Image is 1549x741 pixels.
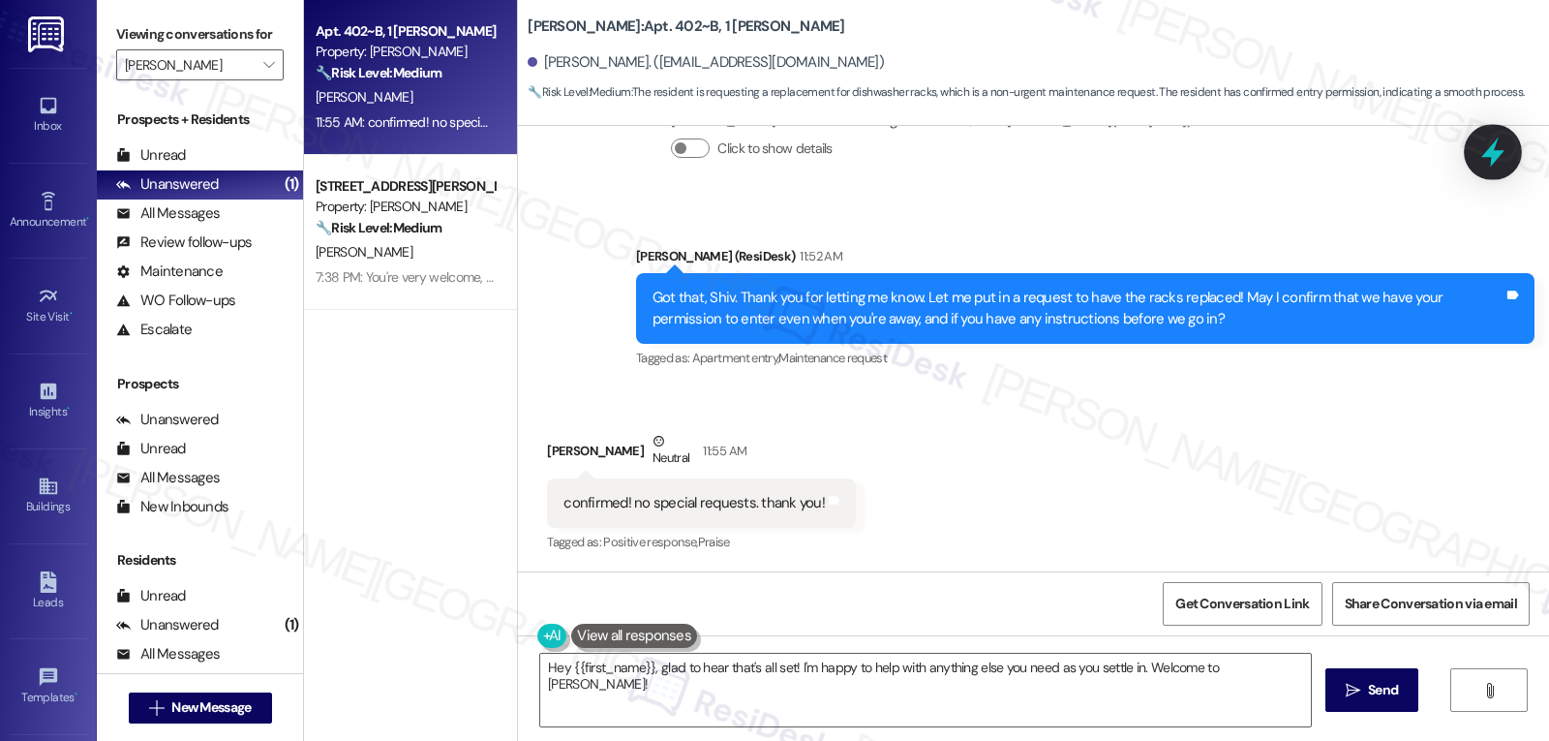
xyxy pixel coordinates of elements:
div: WO Follow-ups [116,291,235,311]
a: Templates • [10,661,87,713]
div: New Inbounds [116,497,228,517]
div: [PERSON_NAME] [547,431,856,479]
div: Unanswered [116,615,219,635]
div: Escalate [116,320,192,340]
div: Prospects + Residents [97,109,303,130]
span: Send [1368,680,1398,700]
textarea: Hey {{first_name}}, glad to hear that's all set! I'm happy to help with anything else you need as... [540,654,1311,726]
a: Inbox [10,89,87,141]
div: All Messages [116,203,220,224]
span: Share Conversation via email [1345,594,1517,614]
a: Leads [10,566,87,618]
div: (1) [280,170,304,200]
div: Tagged as: [547,528,856,556]
span: [PERSON_NAME] [316,88,412,106]
div: [PERSON_NAME] (ResiDesk) [636,246,1534,273]
button: Share Conversation via email [1332,582,1530,626]
strong: 🔧 Risk Level: Medium [316,219,441,236]
div: 11:55 AM: confirmed! no special requests. thank you! [316,113,606,131]
span: : The resident is requesting a replacement for dishwasher racks, which is a non-urgent maintenanc... [528,82,1524,103]
a: Insights • [10,375,87,427]
div: Unread [116,145,186,166]
span: [PERSON_NAME] [316,243,412,261]
span: New Message [171,697,251,718]
div: Property: [PERSON_NAME] [316,197,495,217]
input: All communities [125,49,253,80]
div: confirmed! no special requests. thank you! [563,493,825,513]
span: • [86,212,89,226]
div: All Messages [116,644,220,664]
div: Unanswered [116,174,219,195]
div: All Messages [116,468,220,488]
div: Tagged as: [636,344,1534,372]
i:  [1482,683,1497,698]
span: Maintenance request [778,350,887,366]
span: Positive response , [603,534,697,550]
div: (1) [280,610,304,640]
strong: 🔧 Risk Level: Medium [528,84,630,100]
div: Review follow-ups [116,232,252,253]
span: • [75,688,77,701]
button: New Message [129,693,272,724]
strong: 🔧 Risk Level: Medium [316,64,441,81]
span: Praise [698,534,730,550]
div: Prospects [97,374,303,394]
img: ResiDesk Logo [28,16,68,52]
div: Maintenance [116,262,223,282]
label: Click to show details [717,139,832,159]
div: Apt. 402~B, 1 [PERSON_NAME] [316,21,495,42]
div: 11:52 AM [795,246,842,266]
span: • [67,402,70,416]
span: • [70,307,73,321]
div: Neutral [649,431,693,472]
div: Unread [116,586,186,606]
a: Buildings [10,470,87,522]
div: [STREET_ADDRESS][PERSON_NAME] [316,176,495,197]
button: Send [1325,668,1419,712]
div: Got that, Shiv. Thank you for letting me know. Let me put in a request to have the racks replaced... [653,288,1503,329]
a: Site Visit • [10,280,87,332]
div: 7:38 PM: You're very welcome, [PERSON_NAME]! [316,268,586,286]
div: 11:55 AM [698,441,746,461]
div: Unanswered [116,410,219,430]
label: Viewing conversations for [116,19,284,49]
button: Get Conversation Link [1163,582,1321,626]
i:  [1346,683,1360,698]
b: [PERSON_NAME]: Apt. 402~B, 1 [PERSON_NAME] [528,16,844,37]
div: Unread [116,439,186,459]
i:  [263,57,274,73]
div: Residents [97,550,303,571]
span: Get Conversation Link [1175,594,1309,614]
div: Property: [PERSON_NAME] [316,42,495,62]
i:  [149,700,164,716]
div: [PERSON_NAME]. ([EMAIL_ADDRESS][DOMAIN_NAME]) [528,52,884,73]
span: Apartment entry , [692,350,779,366]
